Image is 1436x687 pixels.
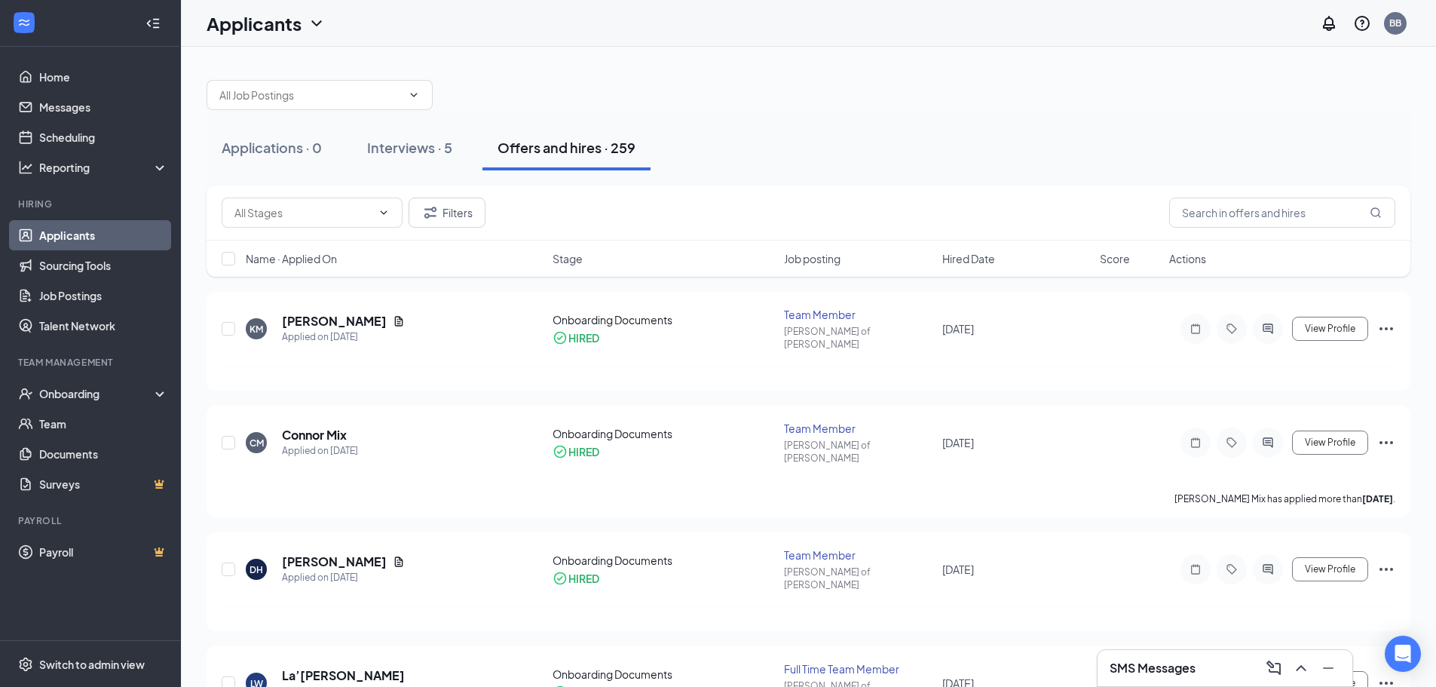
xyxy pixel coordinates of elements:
[942,563,974,576] span: [DATE]
[282,667,405,684] h5: La’[PERSON_NAME]
[282,313,387,330] h5: [PERSON_NAME]
[553,312,776,327] div: Onboarding Documents
[1100,251,1130,266] span: Score
[1223,563,1241,575] svg: Tag
[1289,656,1313,680] button: ChevronUp
[39,537,168,567] a: PayrollCrown
[1169,251,1206,266] span: Actions
[553,330,568,345] svg: CheckmarkCircle
[18,160,33,175] svg: Analysis
[498,138,635,157] div: Offers and hires · 259
[1262,656,1286,680] button: ComposeMessage
[553,553,776,568] div: Onboarding Documents
[39,469,168,499] a: SurveysCrown
[39,657,145,672] div: Switch to admin view
[1389,17,1401,29] div: BB
[1292,659,1310,677] svg: ChevronUp
[207,11,302,36] h1: Applicants
[39,62,168,92] a: Home
[568,571,599,586] div: HIRED
[39,160,169,175] div: Reporting
[1223,437,1241,449] svg: Tag
[367,138,452,157] div: Interviews · 5
[1305,564,1355,575] span: View Profile
[1319,659,1337,677] svg: Minimize
[1292,431,1368,455] button: View Profile
[784,421,932,436] div: Team Member
[282,330,405,345] div: Applied on [DATE]
[393,556,405,568] svg: Document
[1353,14,1371,32] svg: QuestionInfo
[421,204,439,222] svg: Filter
[784,547,932,563] div: Team Member
[1169,198,1395,228] input: Search in offers and hires
[1186,323,1205,335] svg: Note
[942,436,974,449] span: [DATE]
[553,571,568,586] svg: CheckmarkCircle
[553,667,776,682] div: Onboarding Documents
[282,554,387,570] h5: [PERSON_NAME]
[39,281,168,311] a: Job Postings
[1305,324,1355,334] span: View Profile
[282,443,358,459] div: Applied on [DATE]
[784,251,840,266] span: Job posting
[553,251,583,266] span: Stage
[784,661,932,676] div: Full Time Team Member
[246,251,337,266] span: Name · Applied On
[18,356,165,369] div: Team Management
[1186,563,1205,575] svg: Note
[1110,660,1196,676] h3: SMS Messages
[408,89,420,101] svg: ChevronDown
[18,514,165,527] div: Payroll
[39,250,168,281] a: Sourcing Tools
[784,325,932,351] div: [PERSON_NAME] of [PERSON_NAME]
[1385,636,1421,672] div: Open Intercom Messenger
[1186,437,1205,449] svg: Note
[568,330,599,345] div: HIRED
[1320,14,1338,32] svg: Notifications
[39,220,168,250] a: Applicants
[250,437,264,449] div: CM
[1292,557,1368,581] button: View Profile
[39,386,155,401] div: Onboarding
[39,311,168,341] a: Talent Network
[1259,563,1277,575] svg: ActiveChat
[378,207,390,219] svg: ChevronDown
[18,386,33,401] svg: UserCheck
[1377,434,1395,452] svg: Ellipses
[784,307,932,322] div: Team Member
[1259,323,1277,335] svg: ActiveChat
[1259,437,1277,449] svg: ActiveChat
[553,444,568,459] svg: CheckmarkCircle
[409,198,485,228] button: Filter Filters
[39,122,168,152] a: Scheduling
[553,426,776,441] div: Onboarding Documents
[234,204,372,221] input: All Stages
[1305,437,1355,448] span: View Profile
[1265,659,1283,677] svg: ComposeMessage
[282,427,347,443] h5: Connor Mix
[222,138,322,157] div: Applications · 0
[784,566,932,591] div: [PERSON_NAME] of [PERSON_NAME]
[942,322,974,336] span: [DATE]
[942,251,995,266] span: Hired Date
[393,315,405,327] svg: Document
[568,444,599,459] div: HIRED
[39,92,168,122] a: Messages
[308,14,326,32] svg: ChevronDown
[1292,317,1368,341] button: View Profile
[784,439,932,465] div: [PERSON_NAME] of [PERSON_NAME]
[1362,493,1393,505] b: [DATE]
[1370,207,1382,219] svg: MagnifyingGlass
[1377,320,1395,338] svg: Ellipses
[1223,323,1241,335] svg: Tag
[1377,560,1395,578] svg: Ellipses
[18,198,165,210] div: Hiring
[1316,656,1340,680] button: Minimize
[282,570,405,585] div: Applied on [DATE]
[250,323,263,336] div: KM
[1174,492,1395,505] p: [PERSON_NAME] Mix has applied more than .
[145,16,161,31] svg: Collapse
[18,657,33,672] svg: Settings
[39,409,168,439] a: Team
